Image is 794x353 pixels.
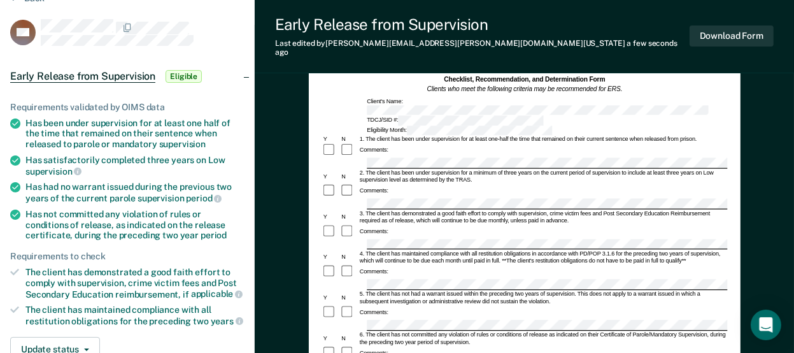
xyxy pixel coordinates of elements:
span: Eligible [166,70,202,83]
div: 1. The client has been under supervision for at least one-half the time that remained on their cu... [358,136,727,143]
div: 2. The client has been under supervision for a minimum of three years on the current period of su... [358,169,727,184]
span: supervision [25,166,82,176]
div: Y [322,213,340,220]
div: 4. The client has maintained compliance with all restitution obligations in accordance with PD/PO... [358,250,727,265]
button: Download Form [690,25,774,47]
div: 6. The client has not committed any violation of rules or conditions of release as indicated on t... [358,331,727,346]
div: Y [322,294,340,301]
em: Clients who meet the following criteria may be recommended for ERS. [427,85,622,92]
div: 5. The client has not had a warrant issued within the preceding two years of supervision. This do... [358,291,727,305]
div: Requirements validated by OIMS data [10,102,245,113]
span: period [201,230,227,240]
div: N [340,335,358,342]
div: TDCJ/SID #: [365,115,545,126]
div: Eligibility Month: [365,126,553,136]
span: applicable [191,289,243,299]
div: Has satisfactorily completed three years on Low [25,155,245,176]
div: Open Intercom Messenger [751,310,781,340]
div: Y [322,254,340,261]
div: Y [322,173,340,180]
div: Comments: [358,187,390,194]
div: N [340,173,358,180]
div: Early Release from Supervision [275,15,690,34]
div: 3. The client has demonstrated a good faith effort to comply with supervision, crime victim fees ... [358,210,727,224]
div: Has not committed any violation of rules or conditions of release, as indicated on the release ce... [25,209,245,241]
div: Comments: [358,309,390,316]
div: N [340,254,358,261]
div: Y [322,335,340,342]
span: years [211,316,243,326]
div: Has had no warrant issued during the previous two years of the current parole supervision [25,182,245,203]
div: The client has demonstrated a good faith effort to comply with supervision, crime victim fees and... [25,267,245,299]
div: Comments: [358,268,390,275]
div: N [340,213,358,220]
div: Has been under supervision for at least one half of the time that remained on their sentence when... [25,118,245,150]
span: supervision [159,139,206,149]
strong: Checklist, Recommendation, and Determination Form [444,75,605,82]
span: a few seconds ago [275,39,677,57]
div: Client's Name: [365,97,727,115]
div: Requirements to check [10,251,245,262]
div: Comments: [358,147,390,154]
div: N [340,294,358,301]
div: The client has maintained compliance with all restitution obligations for the preceding two [25,305,245,326]
span: period [186,193,222,203]
div: Comments: [358,228,390,235]
span: Early Release from Supervision [10,70,155,83]
div: Y [322,136,340,143]
div: Last edited by [PERSON_NAME][EMAIL_ADDRESS][PERSON_NAME][DOMAIN_NAME][US_STATE] [275,39,690,57]
div: N [340,136,358,143]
